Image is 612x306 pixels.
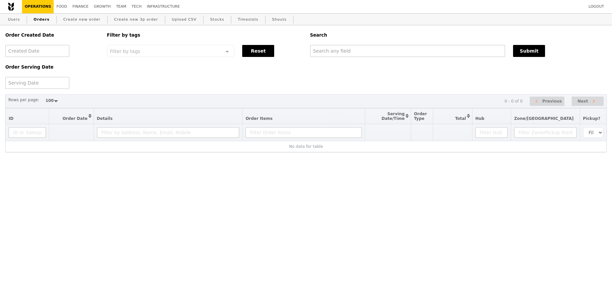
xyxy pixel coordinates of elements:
button: Next [572,97,604,106]
input: Filter by Address, Name, Email, Mobile [97,127,240,138]
div: No data for table [9,144,603,149]
span: ID [9,116,13,121]
h5: Order Created Date [5,33,99,38]
span: Filter by tags [110,48,140,54]
input: Filter Zone/Pickup Point [514,127,577,138]
div: 0 - 0 of 0 [504,99,522,104]
a: Timeslots [235,14,261,26]
h5: Order Serving Date [5,65,99,70]
a: Upload CSV [169,14,199,26]
h5: Search [310,33,607,38]
label: Rows per page: [8,97,39,103]
a: Create new order [61,14,103,26]
a: Shouts [270,14,290,26]
span: Order Type [414,112,427,121]
span: Next [577,97,588,105]
input: Serving Date [5,77,69,89]
input: Created Date [5,45,69,57]
button: Previous [530,97,564,106]
span: Order Items [246,116,273,121]
span: Hub [475,116,484,121]
button: Reset [242,45,274,57]
a: Users [5,14,23,26]
a: Stocks [208,14,227,26]
input: ID or Salesperson name [9,127,46,138]
input: Search any field [310,45,505,57]
a: Orders [31,14,52,26]
span: Pickup? [583,116,600,121]
img: Grain logo [8,2,14,11]
span: Details [97,116,113,121]
span: Previous [542,97,562,105]
input: Filter Order Items [246,127,362,138]
a: Create new 3p order [112,14,161,26]
span: Zone/[GEOGRAPHIC_DATA] [514,116,574,121]
input: Filter Hub [475,127,508,138]
button: Submit [513,45,545,57]
h5: Filter by tags [107,33,302,38]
